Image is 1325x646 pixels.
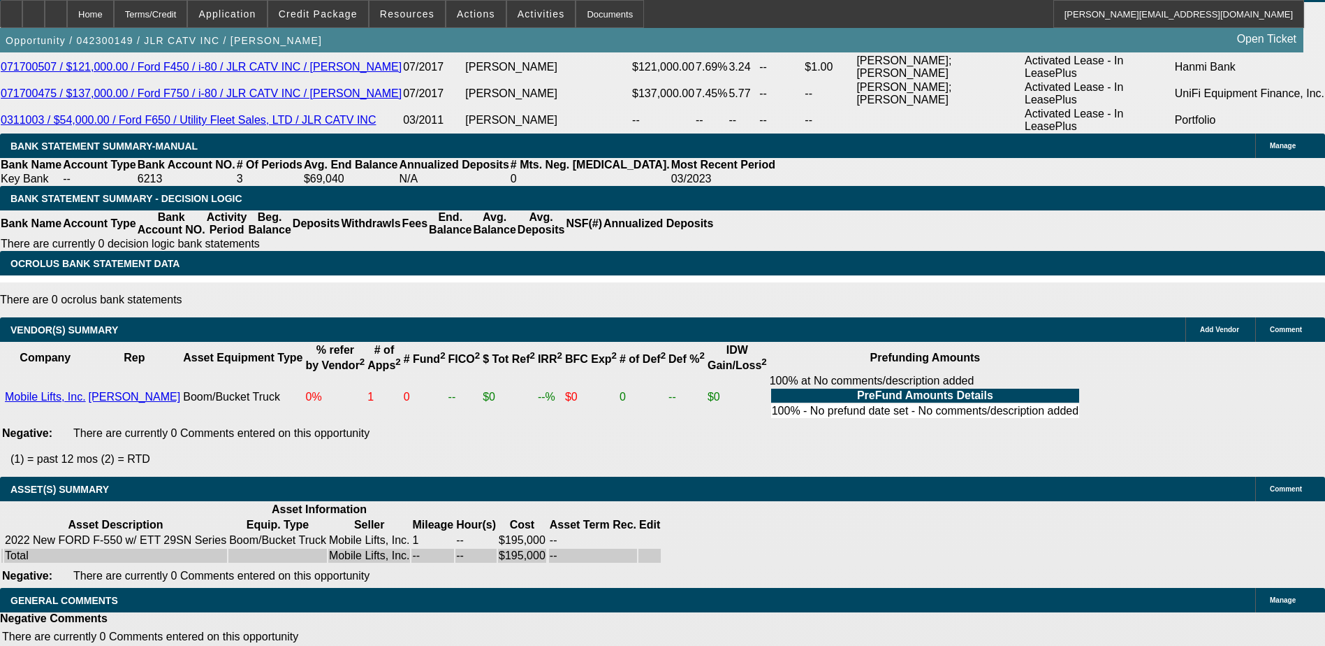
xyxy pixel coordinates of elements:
th: Fees [402,210,428,237]
button: Resources [369,1,445,27]
span: There are currently 0 Comments entered on this opportunity [73,427,369,439]
td: -- [759,107,804,134]
span: ASSET(S) SUMMARY [10,484,109,495]
td: $137,000.00 [631,80,695,107]
th: Bank Account NO. [137,210,206,237]
span: Manage [1270,596,1296,604]
td: $195,000 [498,549,546,563]
b: Def % [668,353,705,365]
th: Activity Period [206,210,248,237]
td: -- [759,80,804,107]
td: Boom/Bucket Truck [228,533,327,547]
b: Asset Description [68,519,163,531]
th: # Of Periods [236,158,303,172]
td: -- [631,107,695,134]
span: Comment [1270,485,1302,493]
span: Manage [1270,142,1296,150]
button: Credit Package [268,1,368,27]
b: Negative: [2,427,52,439]
b: Prefunding Amounts [870,352,981,364]
button: Actions [446,1,506,27]
b: % refer by Vendor [306,344,365,371]
span: Add Vendor [1200,326,1239,333]
th: Equip. Type [228,518,327,532]
sup: 2 [612,350,617,361]
td: 5.77 [728,80,759,107]
th: Account Type [62,158,137,172]
b: FICO [448,353,481,365]
a: 071700507 / $121,000.00 / Ford F450 / i-80 / JLR CATV INC / [PERSON_NAME] [1,61,402,73]
b: # of Def [620,353,666,365]
b: BFC Exp [565,353,617,365]
td: -- [804,107,856,134]
td: 3.24 [728,54,759,80]
sup: 2 [529,350,534,361]
td: 03/2023 [671,172,776,186]
td: [PERSON_NAME]; [PERSON_NAME] [856,54,1024,80]
span: GENERAL COMMENTS [10,595,118,606]
td: $0 [482,374,536,420]
td: -- [695,107,728,134]
span: Credit Package [279,8,358,20]
sup: 2 [360,357,365,367]
th: End. Balance [428,210,472,237]
sup: 2 [661,350,666,361]
td: 7.69% [695,54,728,80]
b: Rep [124,352,145,364]
th: Annualized Deposits [603,210,714,237]
td: [PERSON_NAME] [464,107,631,134]
td: -- [549,549,637,563]
td: Boom/Bucket Truck [182,374,303,420]
p: (1) = past 12 mos (2) = RTD [10,453,1325,466]
b: $ Tot Ref [483,353,535,365]
b: IDW Gain/Loss [708,344,767,371]
b: # Fund [404,353,446,365]
td: 03/2011 [402,107,464,134]
span: Activities [518,8,565,20]
td: Activated Lease - In LeasePlus [1024,107,1174,134]
td: -- [411,549,454,563]
td: -- [728,107,759,134]
td: $195,000 [498,533,546,547]
th: Asset Term Recommendation [549,518,637,532]
td: 0 [510,172,671,186]
td: N/A [398,172,509,186]
td: 0 [403,374,446,420]
a: Mobile Lifts, Inc. [5,391,86,403]
th: Withdrawls [340,210,401,237]
td: $69,040 [303,172,399,186]
b: Hour(s) [456,519,496,531]
a: 071700475 / $137,000.00 / Ford F750 / i-80 / JLR CATV INC / [PERSON_NAME] [1,87,402,99]
b: Seller [354,519,385,531]
sup: 2 [700,350,705,361]
td: -- [668,374,705,420]
th: Avg. Deposits [517,210,566,237]
td: 100% - No prefund date set - No comments/description added [771,404,1079,418]
a: Open Ticket [1231,27,1302,51]
td: -- [549,533,637,547]
span: VENDOR(S) SUMMARY [10,324,118,336]
th: Avg. End Balance [303,158,399,172]
span: Opportunity / 042300149 / JLR CATV INC / [PERSON_NAME] [6,35,322,46]
td: $1.00 [804,54,856,80]
td: $121,000.00 [631,54,695,80]
a: 0311003 / $54,000.00 / Ford F650 / Utility Fleet Sales, LTD / JLR CATV INC [1,114,376,126]
th: Annualized Deposits [398,158,509,172]
b: Negative: [2,570,52,582]
b: IRR [538,353,562,365]
span: Actions [457,8,495,20]
b: Asset Term Rec. [550,519,636,531]
td: -- [448,374,481,420]
td: Mobile Lifts, Inc. [328,533,411,547]
span: Bank Statement Summary - Decision Logic [10,193,242,204]
td: -- [759,54,804,80]
td: -- [62,172,137,186]
sup: 2 [557,350,562,361]
th: Most Recent Period [671,158,776,172]
b: PreFund Amounts Details [857,389,993,401]
td: Hanmi Bank [1174,54,1325,80]
td: -- [804,80,856,107]
td: UniFi Equipment Finance, Inc. [1174,80,1325,107]
span: There are currently 0 Comments entered on this opportunity [2,631,298,643]
td: --% [537,374,563,420]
